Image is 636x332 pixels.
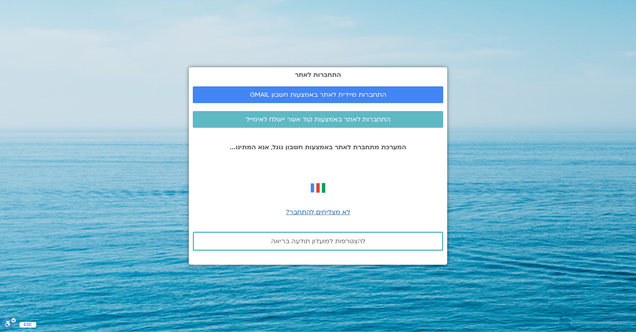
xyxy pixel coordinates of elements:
span: התחברות לאתר באמצעות קוד אשר יישלח לאימייל [246,116,390,123]
p: המערכת מתחברת לאתר באמצעות חשבון גוגל, אנא המתינו... [193,144,443,151]
a: התחברות מיידית לאתר באמצעות חשבון GMAIL [193,86,443,103]
a: התחברות לאתר באמצעות קוד אשר יישלח לאימייל [193,111,443,128]
span: להצטרפות למועדון תודעה בריאה [271,238,365,245]
a: להצטרפות למועדון תודעה בריאה [193,232,443,251]
span: התחברות מיידית לאתר באמצעות חשבון GMAIL [250,91,386,98]
h2: התחברות לאתר [193,71,443,78]
a: לא מצליחים להתחבר? [286,208,350,217]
